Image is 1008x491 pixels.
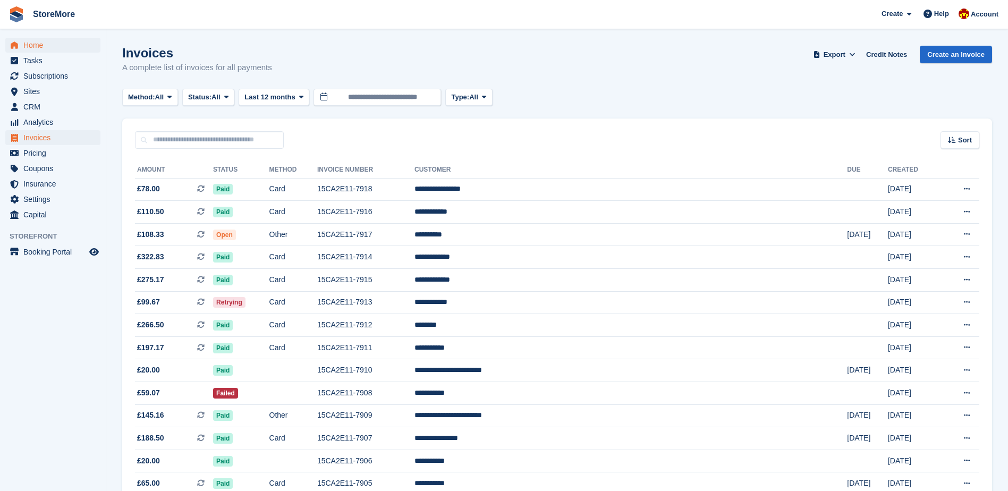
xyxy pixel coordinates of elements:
[888,336,941,359] td: [DATE]
[5,53,100,68] a: menu
[23,176,87,191] span: Insurance
[137,387,160,399] span: £59.07
[971,9,998,20] span: Account
[213,252,233,263] span: Paid
[182,89,234,106] button: Status: All
[213,320,233,331] span: Paid
[317,336,414,359] td: 15CA2E11-7911
[23,84,87,99] span: Sites
[23,161,87,176] span: Coupons
[122,89,178,106] button: Method: All
[137,410,164,421] span: £145.16
[23,130,87,145] span: Invoices
[23,53,87,68] span: Tasks
[847,223,888,246] td: [DATE]
[213,343,233,353] span: Paid
[882,9,903,19] span: Create
[137,251,164,263] span: £322.83
[5,146,100,160] a: menu
[137,297,160,308] span: £99.67
[317,314,414,337] td: 15CA2E11-7912
[317,382,414,405] td: 15CA2E11-7908
[5,244,100,259] a: menu
[23,192,87,207] span: Settings
[269,162,317,179] th: Method
[5,176,100,191] a: menu
[244,92,295,103] span: Last 12 months
[414,162,847,179] th: Customer
[317,359,414,382] td: 15CA2E11-7910
[122,46,272,60] h1: Invoices
[213,275,233,285] span: Paid
[137,206,164,217] span: £110.50
[959,9,969,19] img: Store More Team
[137,274,164,285] span: £275.17
[23,69,87,83] span: Subscriptions
[29,5,79,23] a: StoreMore
[847,359,888,382] td: [DATE]
[847,427,888,450] td: [DATE]
[23,115,87,130] span: Analytics
[317,162,414,179] th: Invoice Number
[137,433,164,444] span: £188.50
[888,178,941,201] td: [DATE]
[888,291,941,314] td: [DATE]
[135,162,213,179] th: Amount
[269,223,317,246] td: Other
[317,450,414,472] td: 15CA2E11-7906
[9,6,24,22] img: stora-icon-8386f47178a22dfd0bd8f6a31ec36ba5ce8667c1dd55bd0f319d3a0aa187defe.svg
[10,231,106,242] span: Storefront
[317,201,414,224] td: 15CA2E11-7916
[317,291,414,314] td: 15CA2E11-7913
[269,201,317,224] td: Card
[137,183,160,194] span: £78.00
[317,178,414,201] td: 15CA2E11-7918
[239,89,309,106] button: Last 12 months
[888,223,941,246] td: [DATE]
[5,192,100,207] a: menu
[5,38,100,53] a: menu
[155,92,164,103] span: All
[888,201,941,224] td: [DATE]
[888,314,941,337] td: [DATE]
[211,92,221,103] span: All
[317,404,414,427] td: 15CA2E11-7909
[137,319,164,331] span: £266.50
[862,46,911,63] a: Credit Notes
[934,9,949,19] span: Help
[137,365,160,376] span: £20.00
[317,223,414,246] td: 15CA2E11-7917
[269,246,317,269] td: Card
[888,269,941,292] td: [DATE]
[213,410,233,421] span: Paid
[23,38,87,53] span: Home
[5,99,100,114] a: menu
[188,92,211,103] span: Status:
[888,427,941,450] td: [DATE]
[213,207,233,217] span: Paid
[5,84,100,99] a: menu
[269,314,317,337] td: Card
[128,92,155,103] span: Method:
[137,455,160,467] span: £20.00
[5,69,100,83] a: menu
[213,388,238,399] span: Failed
[23,99,87,114] span: CRM
[958,135,972,146] span: Sort
[451,92,469,103] span: Type:
[269,178,317,201] td: Card
[847,404,888,427] td: [DATE]
[213,297,245,308] span: Retrying
[888,162,941,179] th: Created
[269,404,317,427] td: Other
[137,478,160,489] span: £65.00
[824,49,845,60] span: Export
[269,291,317,314] td: Card
[23,244,87,259] span: Booking Portal
[888,359,941,382] td: [DATE]
[317,269,414,292] td: 15CA2E11-7915
[269,336,317,359] td: Card
[213,230,236,240] span: Open
[213,478,233,489] span: Paid
[88,245,100,258] a: Preview store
